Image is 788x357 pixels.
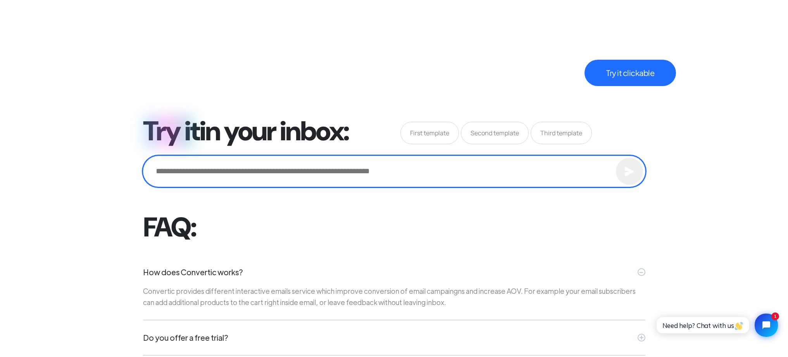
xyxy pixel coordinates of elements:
[199,115,349,148] h1: in your inbox:
[639,264,644,279] div: -
[143,286,645,308] div: Convertic provides different interactive emails service which improve conversion of email campain...
[461,122,529,144] span: Second template
[650,307,785,343] iframe: Tidio Chat
[143,211,196,244] h1: FAQ:
[531,122,592,144] span: Third template
[639,330,644,345] div: +
[143,115,199,148] h1: Try it
[400,122,459,144] span: First template
[585,60,676,86] button: Try it clickable
[143,266,243,278] div: How does Convertic works?
[143,332,228,343] div: Do you offer a free trial?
